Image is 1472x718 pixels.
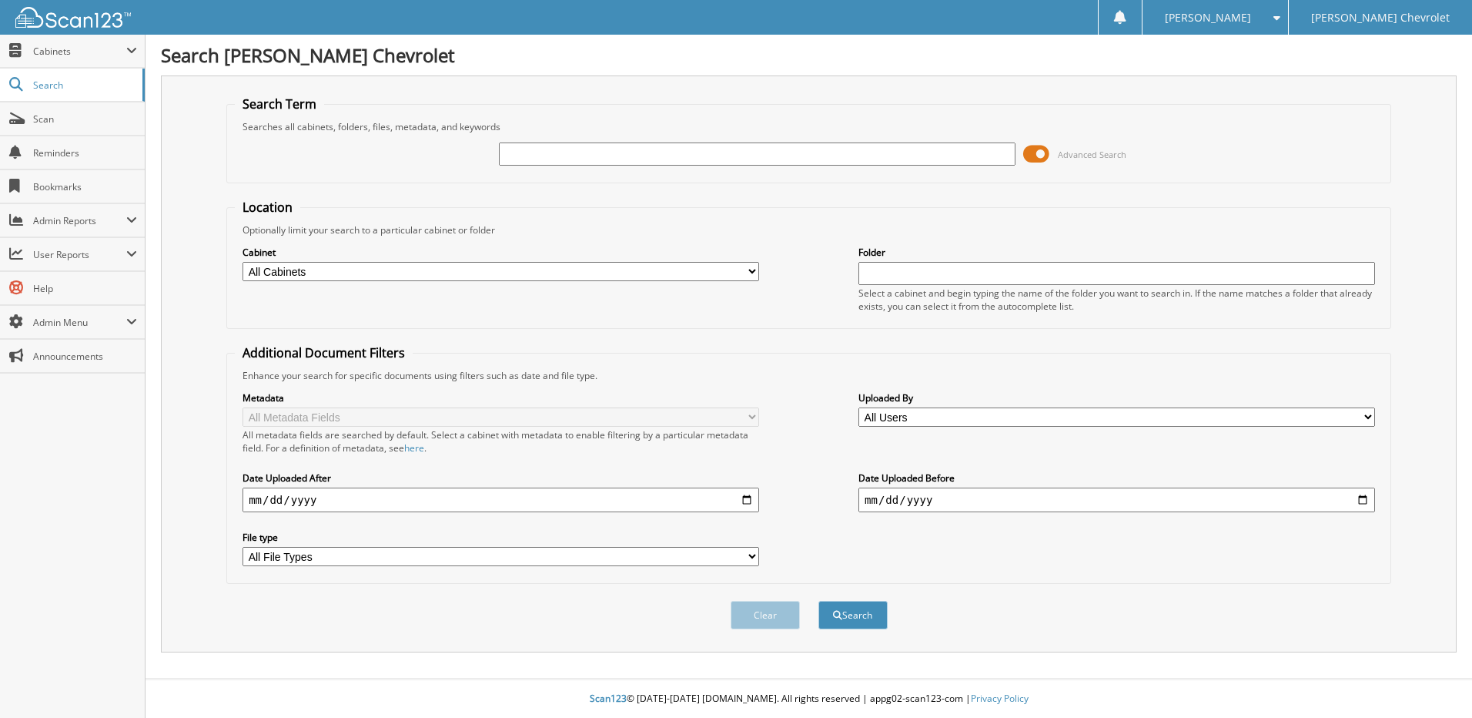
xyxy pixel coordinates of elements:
span: Cabinets [33,45,126,58]
input: start [243,488,759,512]
div: © [DATE]-[DATE] [DOMAIN_NAME]. All rights reserved | appg02-scan123-com | [146,680,1472,718]
span: Scan [33,112,137,126]
div: Searches all cabinets, folders, files, metadata, and keywords [235,120,1383,133]
img: scan123-logo-white.svg [15,7,131,28]
h1: Search [PERSON_NAME] Chevrolet [161,42,1457,68]
input: end [858,488,1375,512]
div: Select a cabinet and begin typing the name of the folder you want to search in. If the name match... [858,287,1375,313]
label: File type [243,531,759,544]
span: [PERSON_NAME] Chevrolet [1311,13,1450,22]
legend: Location [235,199,300,216]
button: Clear [731,601,800,629]
legend: Search Term [235,96,324,112]
span: Admin Reports [33,214,126,227]
span: Admin Menu [33,316,126,329]
button: Search [818,601,888,629]
span: Advanced Search [1058,149,1126,160]
span: Help [33,282,137,295]
div: All metadata fields are searched by default. Select a cabinet with metadata to enable filtering b... [243,428,759,455]
legend: Additional Document Filters [235,344,413,361]
a: Privacy Policy [971,692,1029,705]
span: Search [33,79,135,92]
iframe: Chat Widget [1395,644,1472,718]
label: Date Uploaded After [243,471,759,485]
label: Folder [858,246,1375,259]
span: [PERSON_NAME] [1165,13,1251,22]
span: Announcements [33,350,137,363]
label: Uploaded By [858,391,1375,404]
a: here [404,441,424,455]
span: User Reports [33,248,126,261]
div: Optionally limit your search to a particular cabinet or folder [235,223,1383,237]
label: Cabinet [243,246,759,259]
label: Metadata [243,391,759,404]
span: Scan123 [590,692,627,705]
div: Enhance your search for specific documents using filters such as date and file type. [235,369,1383,382]
span: Reminders [33,146,137,159]
label: Date Uploaded Before [858,471,1375,485]
span: Bookmarks [33,180,137,193]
